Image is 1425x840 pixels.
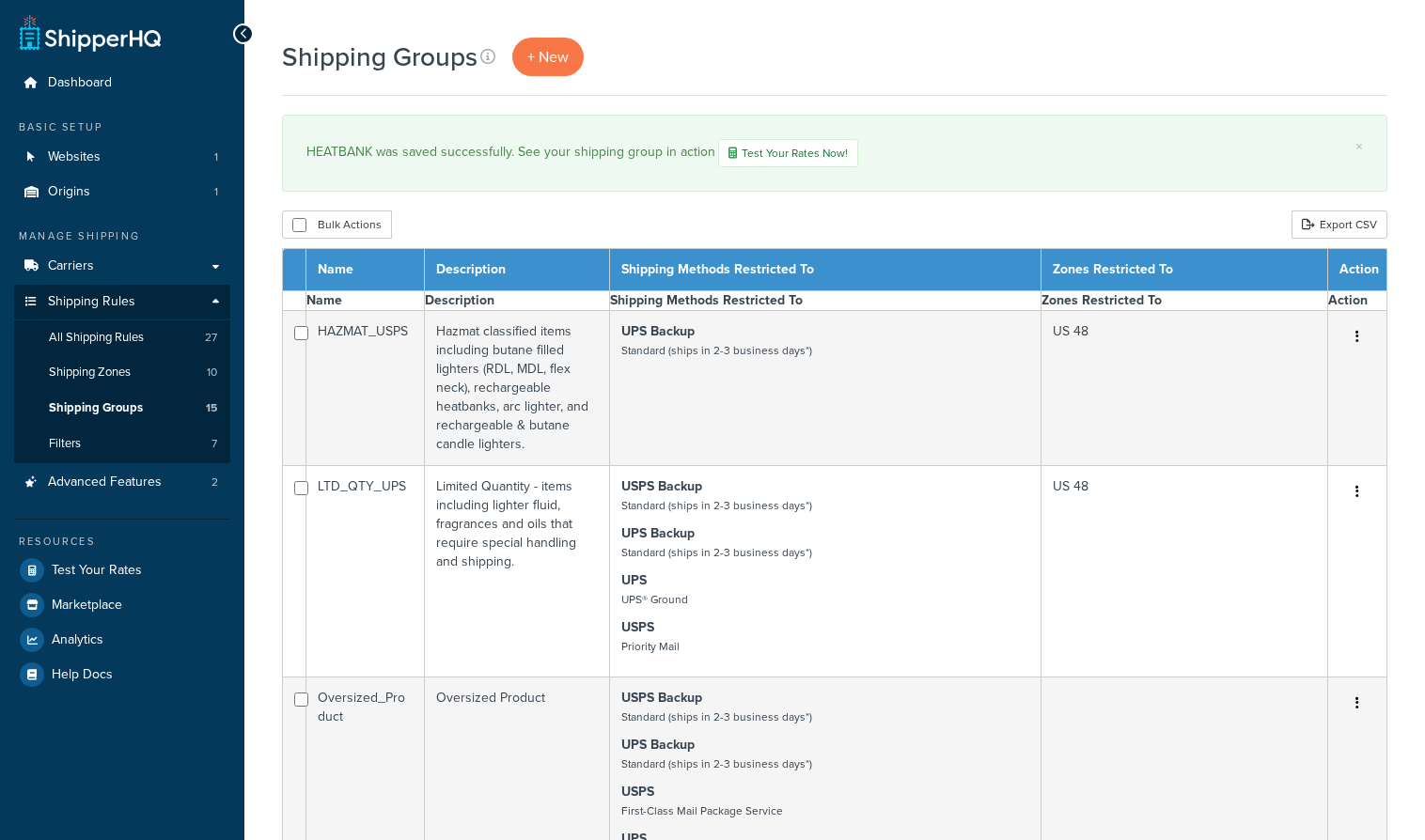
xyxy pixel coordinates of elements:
[306,291,425,311] th: Name
[52,598,122,614] span: Marketplace
[1041,311,1327,466] td: US 48
[306,249,425,291] th: Name
[621,523,695,543] strong: UPS Backup
[205,330,217,346] span: 27
[282,210,392,239] button: Bulk Actions
[14,355,230,390] li: Shipping Zones
[621,591,688,608] small: UPS® Ground
[424,249,609,291] th: Description
[48,258,94,274] span: Carriers
[512,38,584,76] a: + New
[610,249,1041,291] th: Shipping Methods Restricted To
[14,66,230,101] a: Dashboard
[14,658,230,692] a: Help Docs
[14,228,230,244] div: Manage Shipping
[621,735,695,754] strong: UPS Backup
[48,474,162,490] span: Advanced Features
[1328,249,1387,291] th: Action
[621,755,812,772] small: Standard (ships in 2-3 business days*)
[1041,291,1327,311] th: Zones Restricted To
[14,175,230,210] a: Origins 1
[14,465,230,500] a: Advanced Features 2
[527,46,569,68] span: + New
[621,617,654,637] strong: USPS
[1355,139,1363,154] a: ×
[14,249,230,284] a: Carriers
[14,175,230,210] li: Origins
[621,638,680,655] small: Priority Mail
[14,355,230,390] a: Shipping Zones 10
[14,427,230,461] li: Filters
[48,294,135,310] span: Shipping Rules
[52,632,103,648] span: Analytics
[207,365,217,381] span: 10
[14,285,230,463] li: Shipping Rules
[621,321,695,341] strong: UPS Backup
[1328,291,1387,311] th: Action
[14,534,230,550] div: Resources
[1041,249,1327,291] th: Zones Restricted To
[14,320,230,355] li: All Shipping Rules
[14,588,230,622] a: Marketplace
[49,330,144,346] span: All Shipping Rules
[14,320,230,355] a: All Shipping Rules 27
[14,623,230,657] a: Analytics
[49,436,81,452] span: Filters
[306,139,1363,167] div: HEATBANK was saved successfully. See your shipping group in action
[621,342,812,359] small: Standard (ships in 2-3 business days*)
[14,391,230,426] a: Shipping Groups 15
[621,688,702,708] strong: USPS Backup
[306,466,425,677] td: LTD_QTY_UPS
[1292,210,1387,239] a: Export CSV
[14,140,230,175] a: Websites 1
[424,291,609,311] th: Description
[621,476,702,496] strong: USPS Backup
[52,667,113,683] span: Help Docs
[211,436,217,452] span: 7
[48,149,101,165] span: Websites
[610,291,1041,311] th: Shipping Methods Restricted To
[14,553,230,587] a: Test Your Rates
[49,365,131,381] span: Shipping Zones
[621,802,783,819] small: First-Class Mail Package Service
[306,311,425,466] td: HAZMAT_USPS
[14,427,230,461] a: Filters 7
[206,400,217,416] span: 15
[424,466,609,677] td: Limited Quantity - items including lighter fluid, fragrances and oils that require special handli...
[282,39,478,75] h1: Shipping Groups
[211,474,218,490] span: 2
[20,14,161,52] a: ShipperHQ Home
[52,563,142,579] span: Test Your Rates
[621,708,812,725] small: Standard (ships in 2-3 business days*)
[621,544,812,561] small: Standard (ships in 2-3 business days*)
[14,391,230,426] li: Shipping Groups
[14,119,230,135] div: Basic Setup
[49,400,143,416] span: Shipping Groups
[14,465,230,500] li: Advanced Features
[214,184,218,200] span: 1
[424,311,609,466] td: Hazmat classified items including butane filled lighters (RDL, MDL, flex neck), rechargeable heat...
[621,497,812,514] small: Standard (ships in 2-3 business days*)
[621,570,647,590] strong: UPS
[14,285,230,319] a: Shipping Rules
[214,149,218,165] span: 1
[621,782,654,801] strong: USPS
[1041,466,1327,677] td: US 48
[48,184,90,200] span: Origins
[14,140,230,175] li: Websites
[718,139,858,167] a: Test Your Rates Now!
[48,75,112,91] span: Dashboard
